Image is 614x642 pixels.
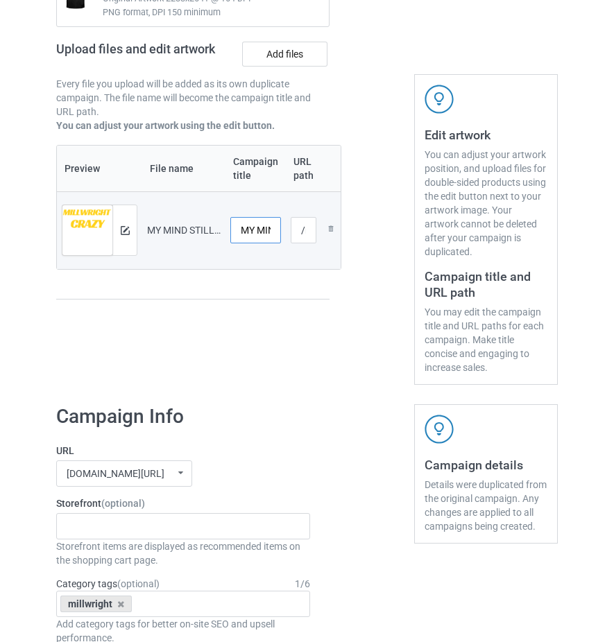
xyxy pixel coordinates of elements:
[425,457,547,473] h3: Campaign details
[425,415,454,444] img: svg+xml;base64,PD94bWwgdmVyc2lvbj0iMS4wIiBlbmNvZGluZz0iVVRGLTgiPz4KPHN2ZyB3aWR0aD0iNDJweCIgaGVpZ2...
[286,146,321,191] th: URL path
[425,478,547,533] div: Details were duplicated from the original campaign. Any changes are applied to all campaigns bein...
[121,226,130,235] img: svg+xml;base64,PD94bWwgdmVyc2lvbj0iMS4wIiBlbmNvZGluZz0iVVRGLTgiPz4KPHN2ZyB3aWR0aD0iMTRweCIgaGVpZ2...
[242,42,327,67] label: Add files
[147,223,221,237] div: MY MIND STILL LOVEs AND IS PROUD OF (1).png
[425,85,454,114] img: svg+xml;base64,PD94bWwgdmVyc2lvbj0iMS4wIiBlbmNvZGluZz0iVVRGLTgiPz4KPHN2ZyB3aWR0aD0iNDJweCIgaGVpZ2...
[101,498,145,509] span: (optional)
[56,404,310,429] h1: Campaign Info
[56,577,160,591] label: Category tags
[425,268,547,300] h3: Campaign title and URL path
[425,148,547,259] div: You can adjust your artwork position, and upload files for double-sided products using the edit b...
[295,577,310,591] div: 1 / 6
[326,224,336,234] img: svg+xml;base64,PD94bWwgdmVyc2lvbj0iMS4wIiBlbmNvZGluZz0iVVRGLTgiPz4KPHN2ZyB3aWR0aD0iMjhweCIgaGVpZ2...
[425,127,547,143] h3: Edit artwork
[67,469,164,478] div: [DOMAIN_NAME][URL]
[117,578,160,589] span: (optional)
[103,6,275,19] span: PNG format, DPI 150 minimum
[56,42,221,67] h2: Upload files and edit artwork
[225,146,286,191] th: Campaign title
[56,120,275,131] b: You can adjust your artwork using the edit button.
[56,77,330,119] p: Every file you upload will be added as its own duplicate campaign. The file name will become the ...
[62,205,112,267] img: original.png
[57,146,142,191] th: Preview
[425,305,547,374] div: You may edit the campaign title and URL paths for each campaign. Make title concise and engaging ...
[56,539,310,567] div: Storefront items are displayed as recommended items on the shopping cart page.
[142,146,225,191] th: File name
[56,496,310,510] label: Storefront
[56,444,310,458] label: URL
[60,596,132,612] div: millwright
